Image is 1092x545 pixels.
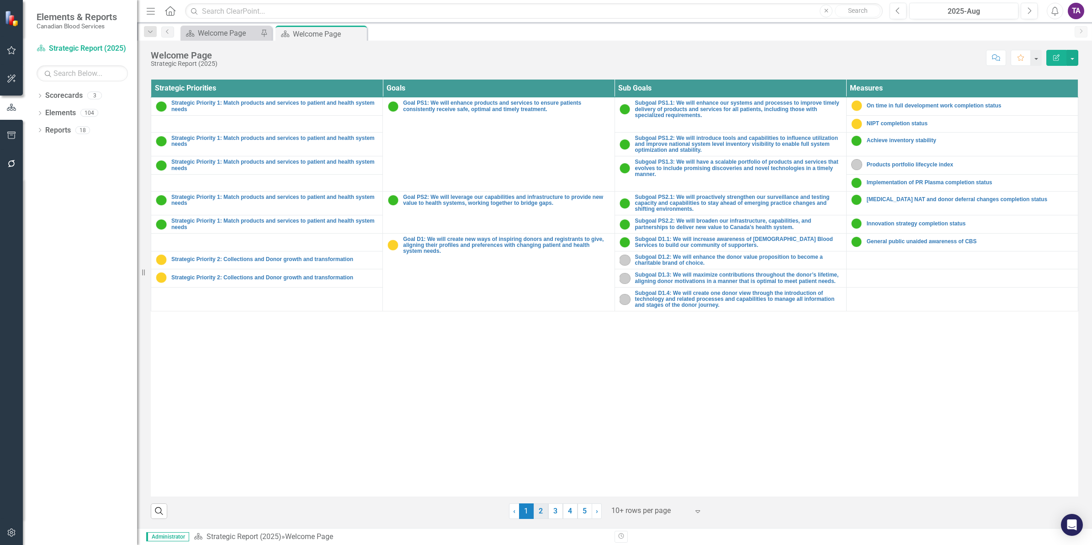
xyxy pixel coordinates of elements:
[183,27,258,39] a: Welcome Page
[1068,3,1084,19] button: TA
[635,218,842,230] a: Subgoal PS2.2: We will broaden our infrastructure, capabilities, and partnerships to deliver new ...
[156,219,167,230] img: On Target
[37,22,117,30] small: Canadian Blood Services
[383,191,615,233] td: Double-Click to Edit Right Click for Context Menu
[846,215,1078,233] td: Double-Click to Edit Right Click for Context Menu
[851,159,862,170] img: No Information
[387,101,398,112] img: On Target
[45,108,76,118] a: Elements
[909,3,1018,19] button: 2025-Aug
[185,3,883,19] input: Search ClearPoint...
[383,97,615,191] td: Double-Click to Edit Right Click for Context Menu
[635,135,842,154] a: Subgoal PS1.2: We will introduce tools and capabilities to influence utilization and improve nati...
[867,121,1073,127] a: NIPT completion status
[846,115,1078,132] td: Double-Click to Edit Right Click for Context Menu
[171,135,378,147] a: Strategic Priority 1: Match products and services to patient and health system needs
[620,255,631,266] img: No Information
[383,233,615,311] td: Double-Click to Edit Right Click for Context Menu
[635,290,842,309] a: Subgoal D1.4: We will create one donor view through the introduction of technology and related pr...
[851,177,862,188] img: On Target
[615,97,846,132] td: Double-Click to Edit Right Click for Context Menu
[596,507,598,515] span: ›
[615,233,846,251] td: Double-Click to Edit Right Click for Context Menu
[615,251,846,269] td: Double-Click to Edit Right Click for Context Menu
[615,191,846,215] td: Double-Click to Edit Right Click for Context Menu
[151,251,383,269] td: Double-Click to Edit Right Click for Context Menu
[620,294,631,305] img: No Information
[563,503,578,519] a: 4
[45,125,71,136] a: Reports
[156,136,167,147] img: On Target
[387,240,398,251] img: Caution
[293,28,365,40] div: Welcome Page
[846,97,1078,115] td: Double-Click to Edit Right Click for Context Menu
[620,198,631,209] img: On Target
[615,132,846,156] td: Double-Click to Edit Right Click for Context Menu
[198,27,258,39] div: Welcome Page
[171,100,378,112] a: Strategic Priority 1: Match products and services to patient and health system needs
[615,269,846,287] td: Double-Click to Edit Right Click for Context Menu
[156,195,167,206] img: On Target
[851,236,862,247] img: On Target
[867,103,1073,109] a: On time in full development work completion status
[620,273,631,284] img: No Information
[151,269,383,287] td: Double-Click to Edit Right Click for Context Menu
[1061,514,1083,536] div: Open Intercom Messenger
[846,191,1078,215] td: Double-Click to Edit Right Click for Context Menu
[620,219,631,230] img: On Target
[45,91,83,101] a: Scorecards
[151,132,383,156] td: Double-Click to Edit Right Click for Context Menu
[151,60,217,67] div: Strategic Report (2025)
[867,180,1073,186] a: Implementation of PR Plasma completion status
[635,159,842,177] a: Subgoal PS1.3: We will have a scalable portfolio of products and services that evolves to include...
[867,162,1073,168] a: Products portfolio lifecycle index
[171,218,378,230] a: Strategic Priority 1: Match products and services to patient and health system needs
[403,100,610,112] a: Goal PS1: We will enhance products and services to ensure patients consistently receive safe, opt...
[513,507,515,515] span: ‹
[194,532,608,542] div: »
[635,272,842,284] a: Subgoal D1.3: We will maximize contributions throughout the donor’s lifetime, aligning donor moti...
[867,221,1073,227] a: Innovation strategy completion status
[534,503,548,519] a: 2
[846,132,1078,156] td: Double-Click to Edit Right Click for Context Menu
[848,7,868,14] span: Search
[519,503,534,519] span: 1
[867,239,1073,245] a: General public unaided awareness of CBS
[75,126,90,134] div: 18
[912,6,1015,17] div: 2025-Aug
[548,503,563,519] a: 3
[615,156,846,191] td: Double-Click to Edit Right Click for Context Menu
[156,101,167,112] img: On Target
[635,236,842,248] a: Subgoal D1.1: We will increase awareness of [DEMOGRAPHIC_DATA] Blood Services to build our commun...
[620,237,631,248] img: On Target
[171,194,378,206] a: Strategic Priority 1: Match products and services to patient and health system needs
[285,532,333,541] div: Welcome Page
[37,65,128,81] input: Search Below...
[80,109,98,117] div: 104
[851,135,862,146] img: On Target
[37,11,117,22] span: Elements & Reports
[846,174,1078,191] td: Double-Click to Edit Right Click for Context Menu
[635,100,842,118] a: Subgoal PS1.1: We will enhance our systems and processes to improve timely delivery of products a...
[867,138,1073,144] a: Achieve inventory stability
[171,256,378,262] a: Strategic Priority 2: Collections and Donor growth and transformation
[851,100,862,111] img: Caution
[5,11,21,27] img: ClearPoint Strategy
[615,287,846,311] td: Double-Click to Edit Right Click for Context Menu
[867,197,1073,203] a: [MEDICAL_DATA] NAT and donor deferral changes completion status
[156,254,167,265] img: Caution
[171,275,378,281] a: Strategic Priority 2: Collections and Donor growth and transformation
[846,156,1078,174] td: Double-Click to Edit Right Click for Context Menu
[620,139,631,150] img: On Target
[207,532,281,541] a: Strategic Report (2025)
[851,118,862,129] img: Caution
[615,215,846,233] td: Double-Click to Edit Right Click for Context Menu
[851,194,862,205] img: On Target
[156,272,167,283] img: Caution
[146,532,189,541] span: Administrator
[151,191,383,215] td: Double-Click to Edit Right Click for Context Menu
[635,254,842,266] a: Subgoal D1.2: We will enhance the donor value proposition to become a charitable brand of choice.
[620,163,631,174] img: On Target
[578,503,592,519] a: 5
